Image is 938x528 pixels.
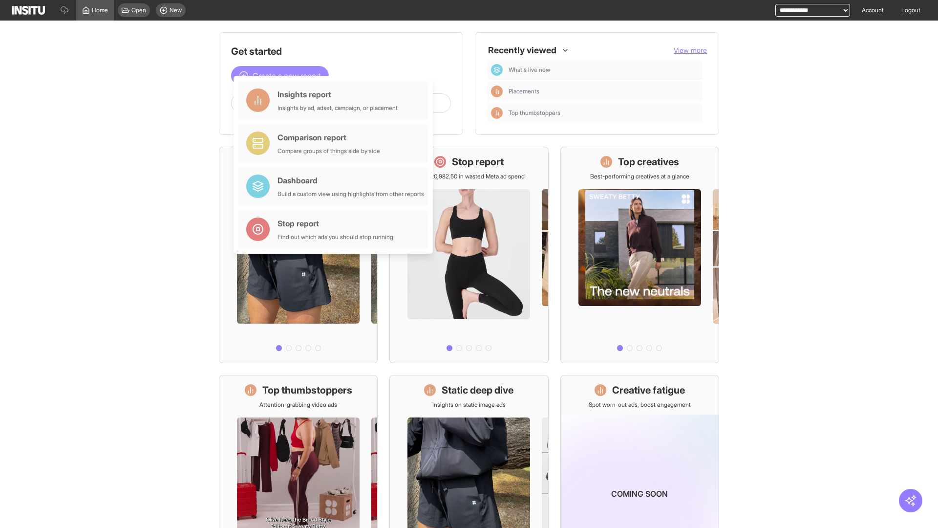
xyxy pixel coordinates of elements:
[442,383,513,397] h1: Static deep dive
[219,147,378,363] a: What's live nowSee all active ads instantly
[509,88,699,95] span: Placements
[170,6,182,14] span: New
[432,401,506,409] p: Insights on static image ads
[509,88,539,95] span: Placements
[277,104,398,112] div: Insights by ad, adset, campaign, or placement
[277,132,380,143] div: Comparison report
[277,147,380,155] div: Compare groups of things side by side
[491,86,503,97] div: Insights
[452,155,504,169] h1: Stop report
[509,109,699,117] span: Top thumbstoppers
[277,88,398,100] div: Insights report
[12,6,45,15] img: Logo
[560,147,719,363] a: Top creativesBest-performing creatives at a glance
[131,6,146,14] span: Open
[509,66,699,74] span: What's live now
[277,218,393,229] div: Stop report
[389,147,548,363] a: Stop reportSave £20,982.50 in wasted Meta ad spend
[253,70,321,82] span: Create a new report
[618,155,679,169] h1: Top creatives
[509,109,560,117] span: Top thumbstoppers
[491,64,503,76] div: Dashboard
[277,233,393,241] div: Find out which ads you should stop running
[231,44,451,58] h1: Get started
[413,173,525,180] p: Save £20,982.50 in wasted Meta ad spend
[231,66,329,86] button: Create a new report
[262,383,352,397] h1: Top thumbstoppers
[259,401,337,409] p: Attention-grabbing video ads
[277,190,424,198] div: Build a custom view using highlights from other reports
[590,173,689,180] p: Best-performing creatives at a glance
[674,45,707,55] button: View more
[509,66,550,74] span: What's live now
[491,107,503,119] div: Insights
[92,6,108,14] span: Home
[277,175,424,186] div: Dashboard
[674,46,707,54] span: View more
